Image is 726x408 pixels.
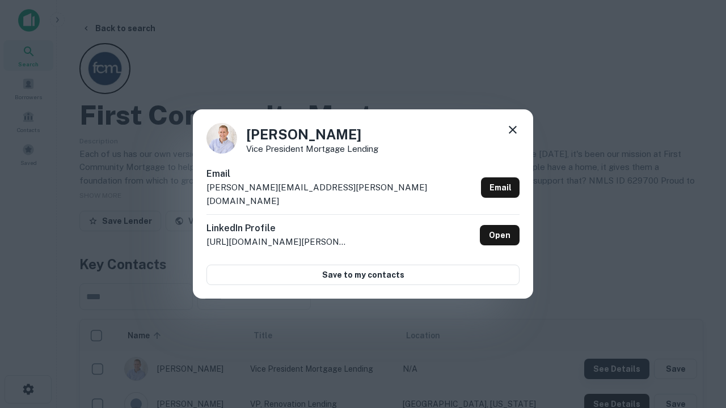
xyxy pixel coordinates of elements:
h6: Email [206,167,476,181]
h4: [PERSON_NAME] [246,124,378,144]
iframe: Chat Widget [669,317,726,372]
img: 1520878720083 [206,123,237,154]
p: Vice President Mortgage Lending [246,144,378,153]
p: [PERSON_NAME][EMAIL_ADDRESS][PERSON_NAME][DOMAIN_NAME] [206,181,476,207]
p: [URL][DOMAIN_NAME][PERSON_NAME] [206,235,348,249]
a: Email [481,177,520,198]
a: Open [480,225,520,245]
button: Save to my contacts [206,265,520,285]
h6: LinkedIn Profile [206,222,348,235]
